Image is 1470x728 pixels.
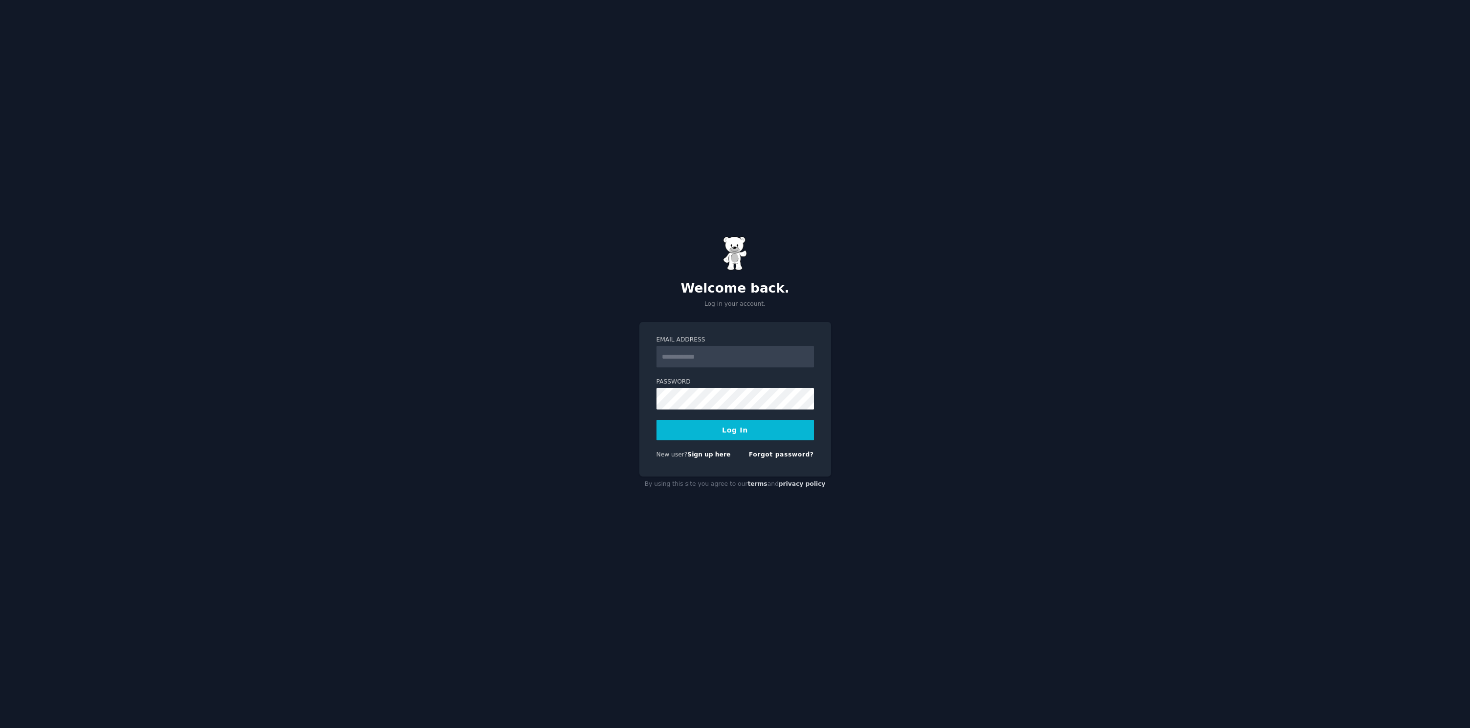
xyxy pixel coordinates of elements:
a: Forgot password? [749,451,814,458]
a: terms [747,480,767,487]
button: Log In [656,420,814,440]
label: Email Address [656,336,814,344]
a: privacy policy [779,480,826,487]
a: Sign up here [687,451,730,458]
div: By using this site you agree to our and [639,477,831,492]
label: Password [656,378,814,387]
span: New user? [656,451,688,458]
h2: Welcome back. [639,281,831,296]
p: Log in your account. [639,300,831,309]
img: Gummy Bear [723,236,747,271]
